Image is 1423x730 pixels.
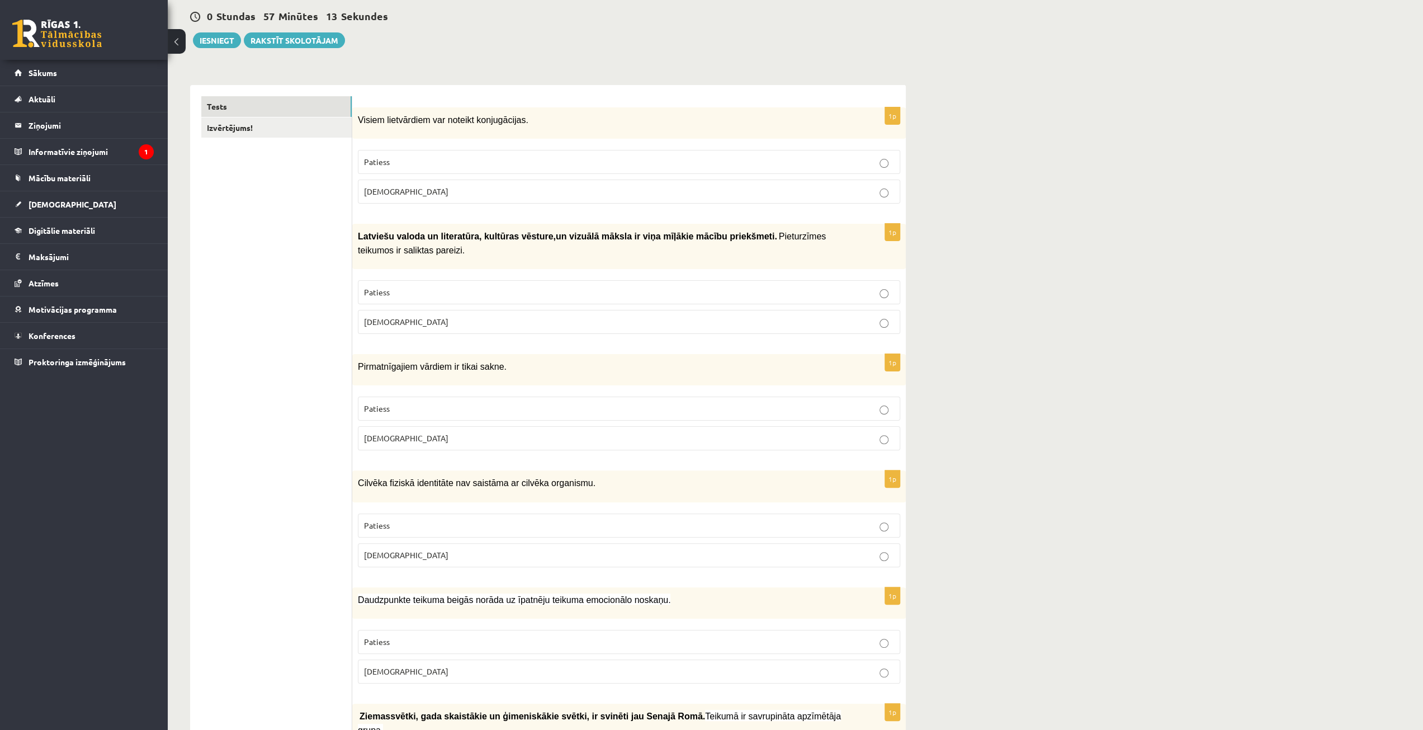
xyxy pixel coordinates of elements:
[263,10,275,22] span: 57
[358,115,528,125] span: Visiem lietvārdiem var noteikt konjugācijas.
[885,470,900,488] p: 1p
[201,117,352,138] a: Izvērtējums!
[15,244,154,270] a: Maksājumi
[207,10,212,22] span: 0
[15,218,154,243] a: Digitālie materiāli
[364,186,448,196] span: [DEMOGRAPHIC_DATA]
[15,191,154,217] a: [DEMOGRAPHIC_DATA]
[358,478,595,488] span: Cilvēka fiziskā identitāte nav saistāma ar cilvēka organismu.
[29,112,154,138] legend: Ziņojumi
[12,20,102,48] a: Rīgas 1. Tālmācības vidusskola
[15,165,154,191] a: Mācību materiāli
[364,550,448,560] span: [DEMOGRAPHIC_DATA]
[139,144,154,159] i: 1
[553,232,555,241] span: ,
[364,666,448,676] span: [DEMOGRAPHIC_DATA]
[880,552,888,561] input: [DEMOGRAPHIC_DATA]
[358,595,670,605] span: Daudzpunkte teikuma beigās norāda uz īpatnēju teikuma emocionālo noskaņu.
[880,189,888,197] input: [DEMOGRAPHIC_DATA]
[364,317,448,327] span: [DEMOGRAPHIC_DATA]
[880,319,888,328] input: [DEMOGRAPHIC_DATA]
[15,60,154,86] a: Sākums
[216,10,256,22] span: Stundas
[885,587,900,605] p: 1p
[29,139,154,164] legend: Informatīvie ziņojumi
[556,232,777,241] span: un vizuālā māksla ir viņa mīļākie mācību priekšmeti.
[201,96,352,117] a: Tests
[278,10,318,22] span: Minūtes
[885,223,900,241] p: 1p
[15,349,154,375] a: Proktoringa izmēģinājums
[880,289,888,298] input: Patiess
[364,433,448,443] span: [DEMOGRAPHIC_DATA]
[15,112,154,138] a: Ziņojumi
[341,10,388,22] span: Sekundes
[880,639,888,648] input: Patiess
[15,86,154,112] a: Aktuāli
[326,10,337,22] span: 13
[29,244,154,270] legend: Maksājumi
[193,32,241,48] button: Iesniegt
[885,107,900,125] p: 1p
[244,32,345,48] a: Rakstīt skolotājam
[880,406,888,415] input: Patiess
[29,94,55,104] span: Aktuāli
[364,287,390,297] span: Patiess
[358,232,553,241] span: Latviešu valoda un literatūra, kultūras vēsture
[364,637,390,647] span: Patiess
[29,304,117,314] span: Motivācijas programma
[364,157,390,167] span: Patiess
[29,357,126,367] span: Proktoringa izmēģinājums
[15,139,154,164] a: Informatīvie ziņojumi1
[360,712,705,721] span: Ziemassvētki, gada skaistākie un ģimeniskākie svētki, ir svinēti jau Senajā Romā.
[880,159,888,168] input: Patiess
[364,520,390,530] span: Patiess
[880,522,888,531] input: Patiess
[15,270,154,296] a: Atzīmes
[29,225,95,236] span: Digitālie materiāli
[358,362,507,371] span: Pirmatnīgajiem vārdiem ir tikai sakne.
[29,199,116,209] span: [DEMOGRAPHIC_DATA]
[358,232,826,255] span: Pieturzīmes teikumos ir saliktas pareizi.
[880,435,888,444] input: [DEMOGRAPHIC_DATA]
[15,323,154,348] a: Konferences
[29,68,57,78] span: Sākums
[15,296,154,322] a: Motivācijas programma
[885,703,900,721] p: 1p
[880,668,888,677] input: [DEMOGRAPHIC_DATA]
[364,403,390,413] span: Patiess
[29,278,59,288] span: Atzīmes
[29,331,75,341] span: Konferences
[29,173,91,183] span: Mācību materiāli
[885,354,900,371] p: 1p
